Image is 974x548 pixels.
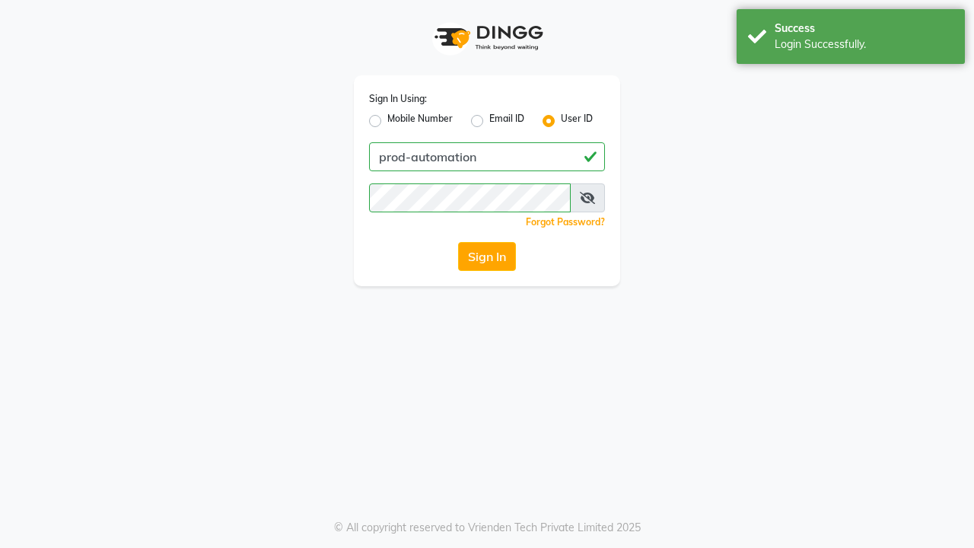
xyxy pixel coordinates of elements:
[775,21,953,37] div: Success
[561,112,593,130] label: User ID
[387,112,453,130] label: Mobile Number
[489,112,524,130] label: Email ID
[369,142,605,171] input: Username
[426,15,548,60] img: logo1.svg
[458,242,516,271] button: Sign In
[775,37,953,53] div: Login Successfully.
[369,183,571,212] input: Username
[369,92,427,106] label: Sign In Using:
[526,216,605,228] a: Forgot Password?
